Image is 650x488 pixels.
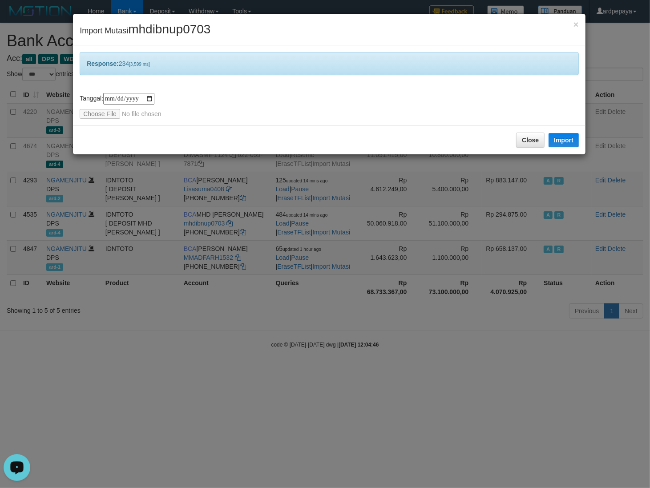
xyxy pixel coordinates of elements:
div: Tanggal: [80,93,579,119]
span: × [573,19,579,29]
button: Close [516,133,545,148]
span: mhdibnup0703 [128,22,210,36]
div: 234 [80,52,579,75]
button: Close [573,20,579,29]
b: Response: [87,60,119,67]
span: [3,599 ms] [129,62,150,67]
span: Import Mutasi [80,26,210,35]
button: Open LiveChat chat widget [4,4,30,30]
button: Import [549,133,579,147]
